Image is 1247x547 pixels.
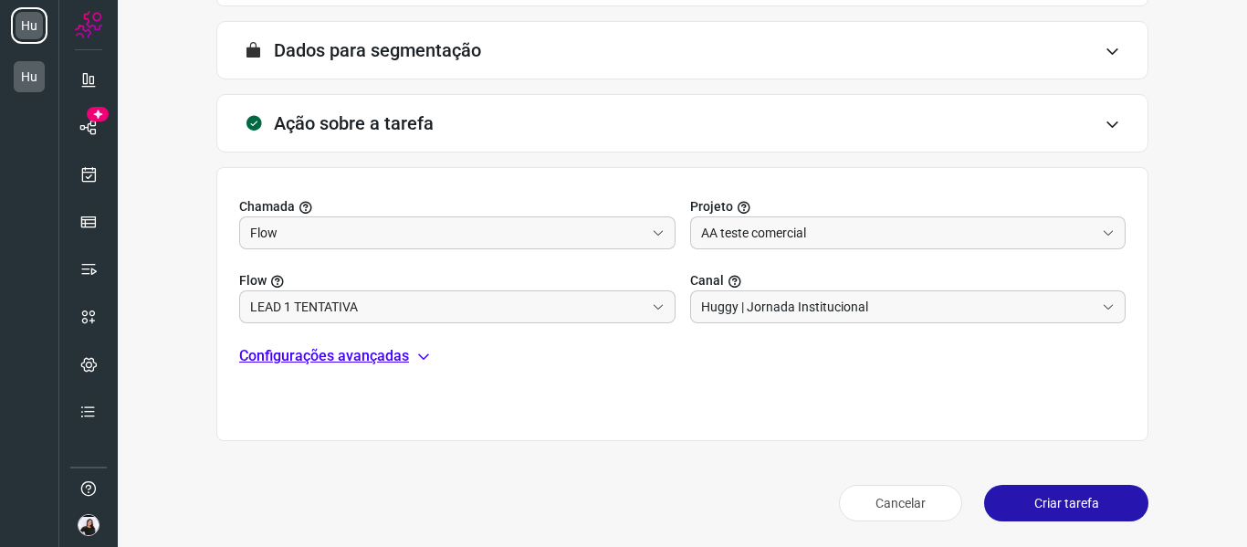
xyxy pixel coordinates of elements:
[239,271,267,290] span: Flow
[239,197,295,216] span: Chamada
[239,345,409,367] p: Configurações avançadas
[250,217,644,248] input: Selecionar projeto
[11,58,47,95] li: Hu
[274,39,481,61] h3: Dados para segmentação
[78,514,100,536] img: 662d8b14c1de322ee1c7fc7bf9a9ccae.jpeg
[701,291,1095,322] input: Selecione um canal
[250,291,644,322] input: Você precisa criar/selecionar um Projeto.
[839,485,962,521] button: Cancelar
[690,271,724,290] span: Canal
[274,112,434,134] h3: Ação sobre a tarefa
[11,7,47,44] li: Hu
[701,217,1095,248] input: Selecionar projeto
[984,485,1148,521] button: Criar tarefa
[690,197,733,216] span: Projeto
[75,11,102,38] img: Logo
